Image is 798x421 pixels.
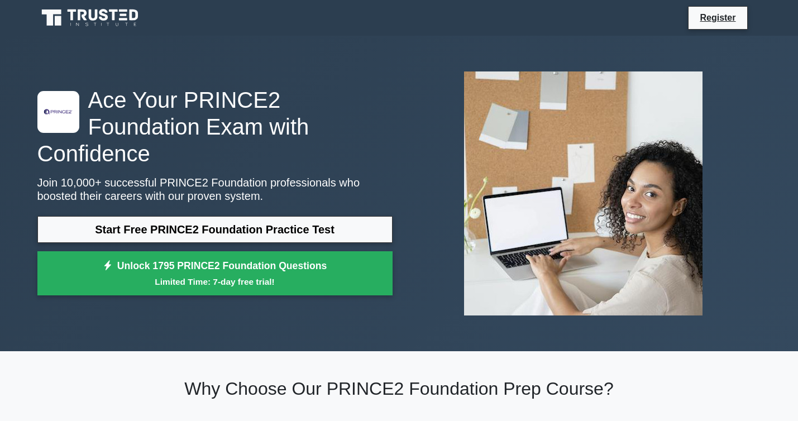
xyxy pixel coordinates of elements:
[37,216,393,243] a: Start Free PRINCE2 Foundation Practice Test
[37,251,393,296] a: Unlock 1795 PRINCE2 Foundation QuestionsLimited Time: 7-day free trial!
[37,378,761,399] h2: Why Choose Our PRINCE2 Foundation Prep Course?
[51,275,379,288] small: Limited Time: 7-day free trial!
[693,11,742,25] a: Register
[37,176,393,203] p: Join 10,000+ successful PRINCE2 Foundation professionals who boosted their careers with our prove...
[37,87,393,167] h1: Ace Your PRINCE2 Foundation Exam with Confidence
